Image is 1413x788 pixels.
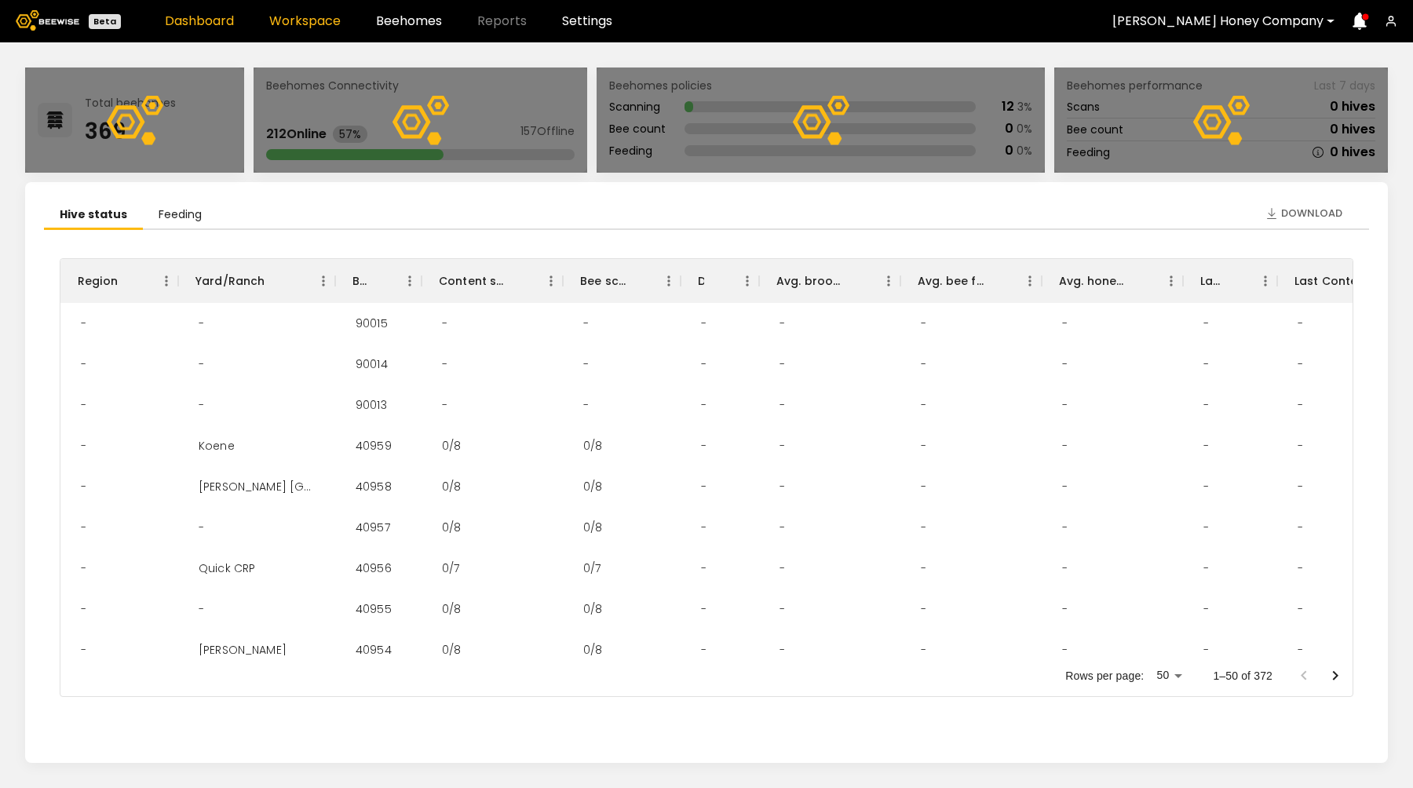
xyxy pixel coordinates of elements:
[767,344,798,385] div: -
[539,269,563,293] button: Menu
[1285,589,1316,629] div: -
[688,466,719,507] div: -
[1191,425,1221,466] div: -
[767,425,798,466] div: -
[1285,507,1316,548] div: -
[1018,269,1042,293] button: Menu
[681,259,759,303] div: Dead hives
[571,548,613,589] div: 0/7
[1222,270,1244,292] button: Sort
[759,259,900,303] div: Avg. brood frames
[1159,269,1183,293] button: Menu
[335,259,422,303] div: BH ID
[508,270,530,292] button: Sort
[429,344,460,385] div: -
[186,425,247,466] div: Koene
[343,548,404,589] div: 40956
[688,629,719,670] div: -
[1191,589,1221,629] div: -
[571,507,615,548] div: 0/8
[571,466,615,507] div: 0/8
[1191,466,1221,507] div: -
[571,629,615,670] div: 0/8
[1285,425,1316,466] div: -
[60,259,178,303] div: Region
[429,425,473,466] div: 0/8
[143,201,217,230] li: Feeding
[908,507,939,548] div: -
[1254,269,1277,293] button: Menu
[343,425,404,466] div: 40959
[68,629,99,670] div: -
[908,629,939,670] div: -
[1320,660,1351,691] button: Go to next page
[987,270,1009,292] button: Sort
[118,270,140,292] button: Sort
[877,269,900,293] button: Menu
[1059,259,1128,303] div: Avg. honey frames
[186,303,217,344] div: -
[1191,507,1221,548] div: -
[657,269,681,293] button: Menu
[178,259,335,303] div: Yard/Ranch
[186,385,217,425] div: -
[908,548,939,589] div: -
[68,344,99,385] div: -
[563,259,681,303] div: Bee scan hives
[571,589,615,629] div: 0/8
[1285,385,1316,425] div: -
[1050,466,1080,507] div: -
[186,507,217,548] div: -
[429,548,472,589] div: 0/7
[429,629,473,670] div: 0/8
[186,629,299,670] div: D. Triebold
[89,14,121,29] div: Beta
[44,201,143,230] li: Hive status
[1050,629,1080,670] div: -
[1281,206,1342,221] span: Download
[571,385,601,425] div: -
[1050,344,1080,385] div: -
[1183,259,1277,303] div: Larvae
[429,507,473,548] div: 0/8
[376,15,442,27] a: Beehomes
[571,303,601,344] div: -
[688,344,719,385] div: -
[1191,629,1221,670] div: -
[68,303,99,344] div: -
[429,385,460,425] div: -
[312,269,335,293] button: Menu
[343,507,403,548] div: 40957
[186,548,268,589] div: Quick CRP
[195,259,265,303] div: Yard/Ranch
[343,629,404,670] div: 40954
[900,259,1042,303] div: Avg. bee frames
[1150,664,1188,687] div: 50
[429,303,460,344] div: -
[688,589,719,629] div: -
[1285,466,1316,507] div: -
[1191,385,1221,425] div: -
[1285,303,1316,344] div: -
[343,303,400,344] div: 90015
[767,303,798,344] div: -
[776,259,845,303] div: Avg. brood frames
[908,589,939,629] div: -
[1050,425,1080,466] div: -
[688,507,719,548] div: -
[186,344,217,385] div: -
[1191,303,1221,344] div: -
[767,548,798,589] div: -
[845,270,867,292] button: Sort
[918,259,987,303] div: Avg. bee frames
[343,466,404,507] div: 40958
[580,259,626,303] div: Bee scan hives
[908,385,939,425] div: -
[186,589,217,629] div: -
[626,270,648,292] button: Sort
[1191,548,1221,589] div: -
[68,589,99,629] div: -
[767,507,798,548] div: -
[68,548,99,589] div: -
[1294,259,1371,303] div: Last Content Scan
